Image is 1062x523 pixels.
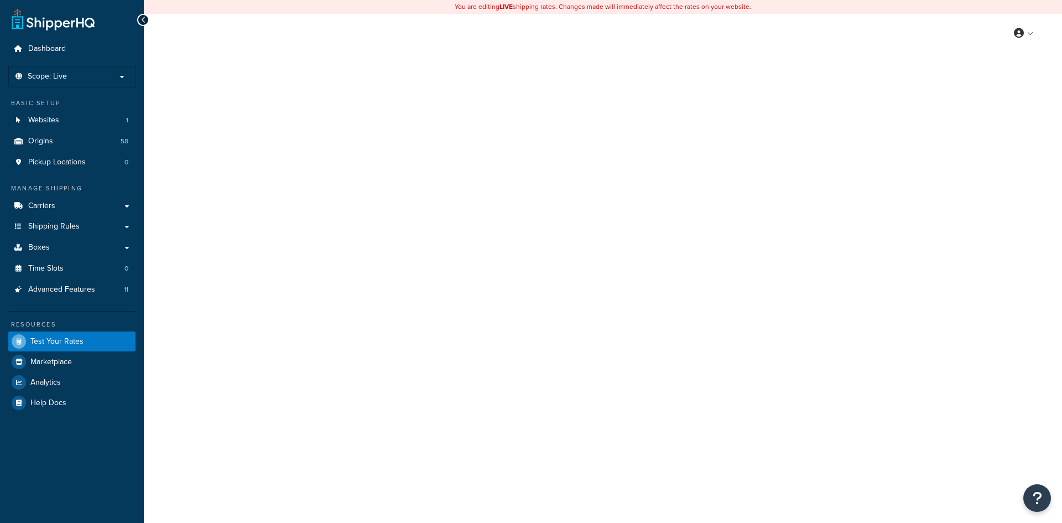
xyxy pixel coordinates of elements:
[8,39,136,59] a: Dashboard
[124,285,128,294] span: 11
[28,137,53,146] span: Origins
[124,158,128,167] span: 0
[8,152,136,173] a: Pickup Locations0
[8,258,136,279] a: Time Slots0
[8,131,136,152] li: Origins
[124,264,128,273] span: 0
[28,116,59,125] span: Websites
[8,152,136,173] li: Pickup Locations
[30,398,66,408] span: Help Docs
[499,2,513,12] b: LIVE
[8,196,136,216] a: Carriers
[8,184,136,193] div: Manage Shipping
[8,258,136,279] li: Time Slots
[28,72,67,81] span: Scope: Live
[8,352,136,372] a: Marketplace
[28,201,55,211] span: Carriers
[126,116,128,125] span: 1
[8,99,136,108] div: Basic Setup
[8,320,136,329] div: Resources
[1023,484,1051,512] button: Open Resource Center
[8,393,136,413] a: Help Docs
[121,137,128,146] span: 58
[8,216,136,237] a: Shipping Rules
[30,378,61,387] span: Analytics
[8,279,136,300] li: Advanced Features
[28,264,64,273] span: Time Slots
[28,285,95,294] span: Advanced Features
[30,358,72,367] span: Marketplace
[28,222,80,231] span: Shipping Rules
[28,243,50,252] span: Boxes
[8,131,136,152] a: Origins58
[28,158,86,167] span: Pickup Locations
[8,237,136,258] a: Boxes
[30,337,84,346] span: Test Your Rates
[8,279,136,300] a: Advanced Features11
[8,110,136,131] a: Websites1
[8,110,136,131] li: Websites
[8,372,136,392] a: Analytics
[28,44,66,54] span: Dashboard
[8,332,136,351] a: Test Your Rates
